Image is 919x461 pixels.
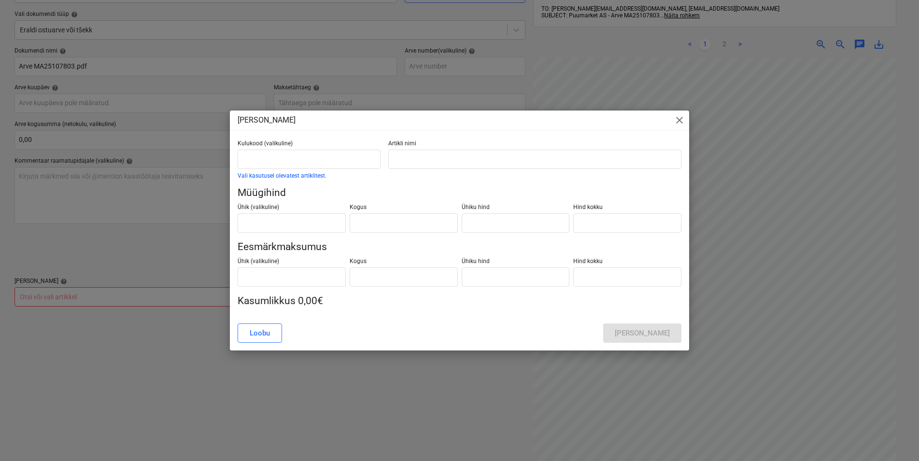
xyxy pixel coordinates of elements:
span: close [674,114,685,126]
p: Eesmärkmaksumus [238,240,682,254]
p: Hind kokku [573,204,681,213]
p: Kogus [350,204,458,213]
p: Müügihind [238,186,682,200]
p: Ühiku hind [462,204,570,213]
button: Loobu [238,323,282,343]
p: Kasumlikkus 0,00€ [238,294,682,308]
iframe: Chat Widget [871,415,919,461]
p: Artikli nimi [388,140,682,150]
p: Kogus [350,258,458,267]
div: Loobu [250,327,270,339]
p: Kulukood (valikuline) [238,140,381,150]
p: Ühik (valikuline) [238,258,346,267]
p: Ühiku hind [462,258,570,267]
button: Vali kasutusel olevatest artiklitest. [238,173,326,179]
p: Hind kokku [573,258,681,267]
p: Ühik (valikuline) [238,204,346,213]
p: [PERSON_NAME] [238,114,296,126]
